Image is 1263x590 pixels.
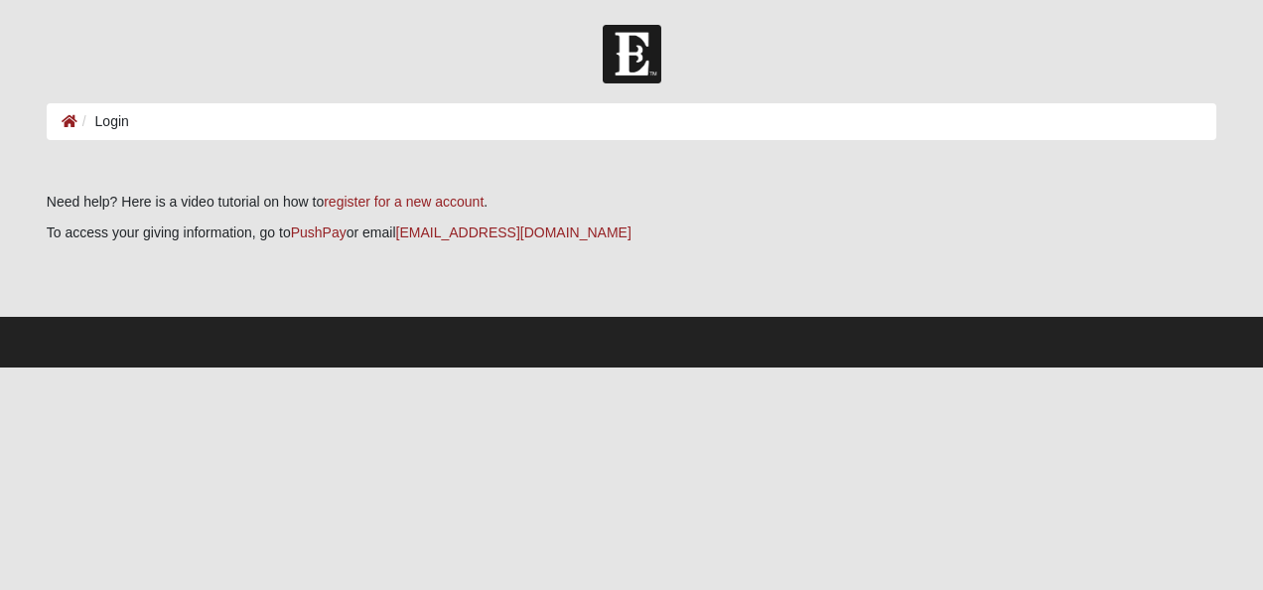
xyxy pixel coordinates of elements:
p: To access your giving information, go to or email [47,222,1216,243]
p: Need help? Here is a video tutorial on how to . [47,192,1216,213]
li: Login [77,111,129,132]
a: PushPay [291,224,347,240]
a: [EMAIL_ADDRESS][DOMAIN_NAME] [396,224,631,240]
img: Church of Eleven22 Logo [603,25,661,83]
a: register for a new account [324,194,484,210]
